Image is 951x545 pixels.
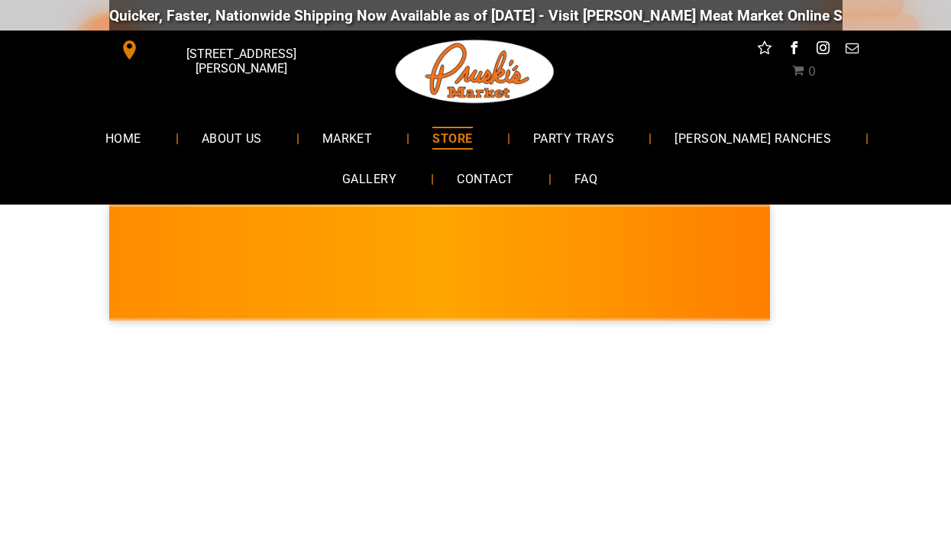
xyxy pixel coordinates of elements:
[842,38,862,62] a: email
[510,118,637,158] a: PARTY TRAYS
[393,31,558,113] img: Pruski-s+Market+HQ+Logo2-1920w.png
[299,118,396,158] a: MARKET
[319,159,419,199] a: GALLERY
[434,159,536,199] a: CONTACT
[652,118,854,158] a: [PERSON_NAME] RANCHES
[82,118,164,158] a: HOME
[552,159,620,199] a: FAQ
[142,39,339,83] span: [STREET_ADDRESS][PERSON_NAME]
[755,38,775,62] a: Social network
[109,38,343,62] a: [STREET_ADDRESS][PERSON_NAME]
[179,118,285,158] a: ABOUT US
[808,64,816,79] span: 0
[409,118,495,158] a: STORE
[784,38,804,62] a: facebook
[813,38,833,62] a: instagram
